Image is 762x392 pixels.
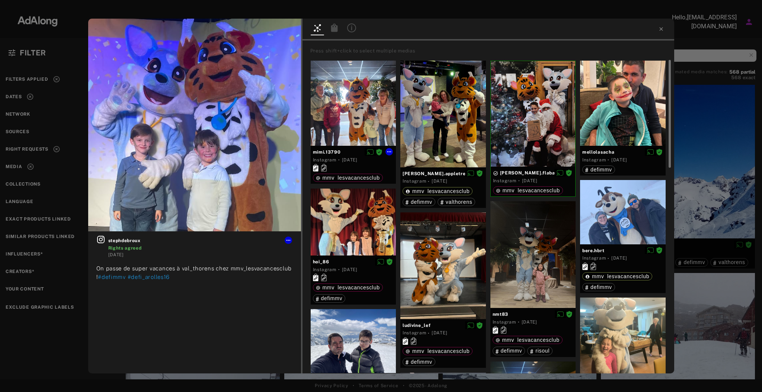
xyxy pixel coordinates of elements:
span: · [518,319,520,325]
span: defimmv [590,167,612,173]
span: mmv_lesvacancesclub [323,285,380,290]
time: 2025-02-08T09:43:02.000Z [432,179,447,184]
iframe: Chat Widget [725,356,762,392]
span: defimmv [501,348,522,354]
span: ludivine_lef [403,322,484,329]
span: mellolasacha [582,149,663,155]
span: bere.hbrt [582,247,663,254]
svg: Exact products linked [313,164,318,171]
span: stephdebroux [108,237,293,244]
button: Disable diffusion on this media [645,148,656,156]
div: Press shift+click to select multiple medias [310,47,672,55]
span: · [338,157,340,163]
span: mmv_lesvacancesclub [412,188,470,194]
svg: Similar products linked [590,263,596,270]
time: 2025-04-10T07:37:04.000Z [342,157,358,163]
svg: Similar products linked [321,164,327,171]
span: · [428,330,430,336]
div: Instagram [403,178,426,184]
span: Rights agreed [656,248,663,253]
svg: Similar products linked [411,337,416,345]
div: mmv_lesvacancesclub [316,285,380,290]
button: Disable diffusion on this media [465,170,476,177]
div: Instagram [403,330,426,336]
div: defimmv [406,199,432,205]
div: defimmv [496,348,522,353]
span: hoi_86 [313,258,394,265]
div: mmv_lesvacancesclub [406,189,470,194]
span: #defimmv [98,274,126,280]
button: Disable diffusion on this media [365,148,376,156]
div: mmv_lesvacancesclub [406,348,470,354]
span: defimmv [411,199,432,205]
span: [PERSON_NAME].flabat [493,170,573,176]
time: 2025-01-02T19:15:12.000Z [522,178,538,183]
span: nmt83 [493,311,574,318]
div: Instagram [582,255,606,261]
button: Disable diffusion on this media [375,258,386,266]
div: mmv_lesvacancesclub [585,274,649,279]
span: Rights agreed [386,259,393,264]
span: defimmv [321,295,343,301]
div: valthorens [441,199,473,205]
span: · [608,256,609,261]
div: defimmv [585,285,612,290]
span: Rights agreed [566,311,573,317]
span: Rights agreed [376,149,382,154]
span: risoul [535,348,550,354]
div: mmv_lesvacancesclub [496,337,560,343]
span: · [518,178,520,184]
div: Instagram [493,319,516,325]
span: Rights agreed [476,322,483,328]
span: #defi_arolles16 [128,274,170,280]
span: mmv_lesvacancesclub [503,187,560,193]
div: Instagram [313,157,336,163]
span: valthorens [446,199,473,205]
span: [PERSON_NAME].appletree [403,170,484,177]
span: mmv_lesvacancesclub [502,337,560,343]
time: 2025-01-16T20:53:06.000Z [522,319,537,325]
div: mmv_lesvacancesclub [316,175,380,180]
span: mmv_lesvacancesclub [412,348,470,354]
div: Instagram [313,266,336,273]
svg: Exact products linked [582,263,588,270]
button: Disable diffusion on this media [465,321,476,329]
span: · [608,157,609,163]
time: 2025-03-22T11:03:10.000Z [611,256,627,261]
button: Disable diffusion on this media [645,247,656,254]
svg: Exact products linked [493,326,498,334]
span: Rights agreed [108,245,142,251]
span: Rights agreed [566,170,572,175]
svg: Similar products linked [501,326,506,334]
time: 2025-04-17T15:49:38.000Z [108,252,124,257]
time: 2025-04-21T18:33:22.000Z [611,157,627,163]
button: Disable diffusion on this media [555,310,566,318]
div: mmv_lesvacancesclub [496,188,560,193]
div: Instagram [493,177,516,184]
time: 2025-03-08T19:04:52.000Z [342,267,358,272]
div: defimmv [316,296,343,301]
span: defimmv [411,359,432,365]
span: Rights agreed [656,149,663,154]
span: Rights agreed [476,171,483,176]
span: mimi.13790 [313,149,394,155]
span: · [428,179,430,184]
div: risoul [530,348,550,353]
div: defimmv [406,359,432,364]
div: Instagram [582,157,606,163]
svg: Exact products linked [403,337,408,345]
span: · [338,267,340,273]
time: 2025-01-15T16:51:17.000Z [432,330,447,335]
span: mmv_lesvacancesclub [323,175,380,181]
svg: Similar products linked [321,274,327,281]
div: defimmv [585,167,612,172]
span: mmv_lesvacancesclub [592,273,649,279]
span: On passe de super vacances à val_thorens chez mmv_lesvacancesclub ! [96,265,292,280]
div: Widget de chat [725,356,762,392]
span: defimmv [590,284,612,290]
img: 490952671_18502183729057919_6323252657163361853_n.jpg [88,19,301,231]
svg: Exact products linked [313,274,318,281]
button: Disable diffusion on this media [554,169,566,177]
